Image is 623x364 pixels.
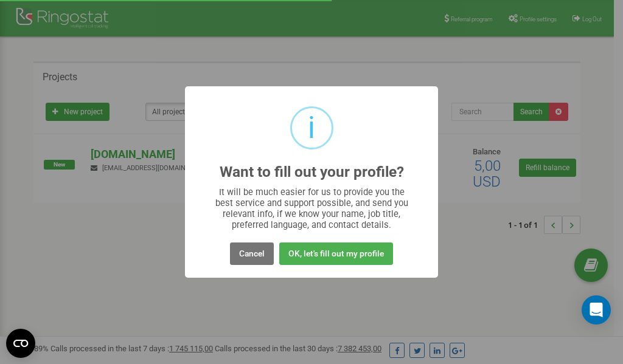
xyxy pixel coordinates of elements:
button: Open CMP widget [6,329,35,358]
button: Cancel [230,242,274,265]
h2: Want to fill out your profile? [220,164,404,180]
div: Open Intercom Messenger [582,295,611,325]
div: i [308,108,315,148]
div: It will be much easier for us to provide you the best service and support possible, and send you ... [209,187,414,230]
button: OK, let's fill out my profile [279,242,393,265]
